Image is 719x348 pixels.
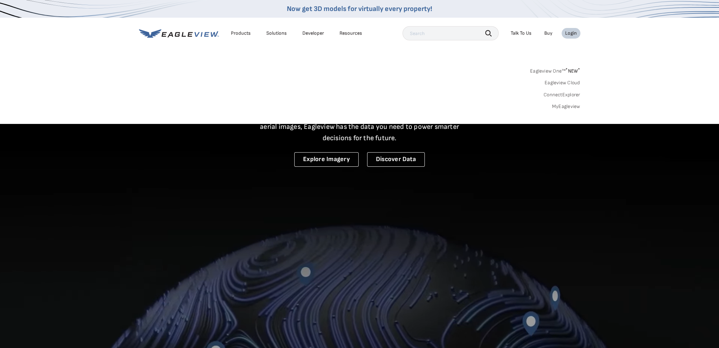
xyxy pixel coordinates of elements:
a: Now get 3D models for virtually every property! [287,5,432,13]
a: MyEagleview [552,103,580,110]
div: Talk To Us [511,30,532,36]
a: Eagleview One™*NEW* [530,66,580,74]
div: Products [231,30,251,36]
a: Explore Imagery [294,152,359,167]
a: Eagleview Cloud [545,80,580,86]
a: ConnectExplorer [544,92,580,98]
a: Discover Data [367,152,425,167]
span: NEW [566,68,580,74]
div: Resources [340,30,362,36]
a: Buy [544,30,552,36]
div: Solutions [266,30,287,36]
div: Login [565,30,577,36]
input: Search [402,26,499,40]
a: Developer [302,30,324,36]
p: A new era starts here. Built on more than 3.5 billion high-resolution aerial images, Eagleview ha... [251,110,468,144]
